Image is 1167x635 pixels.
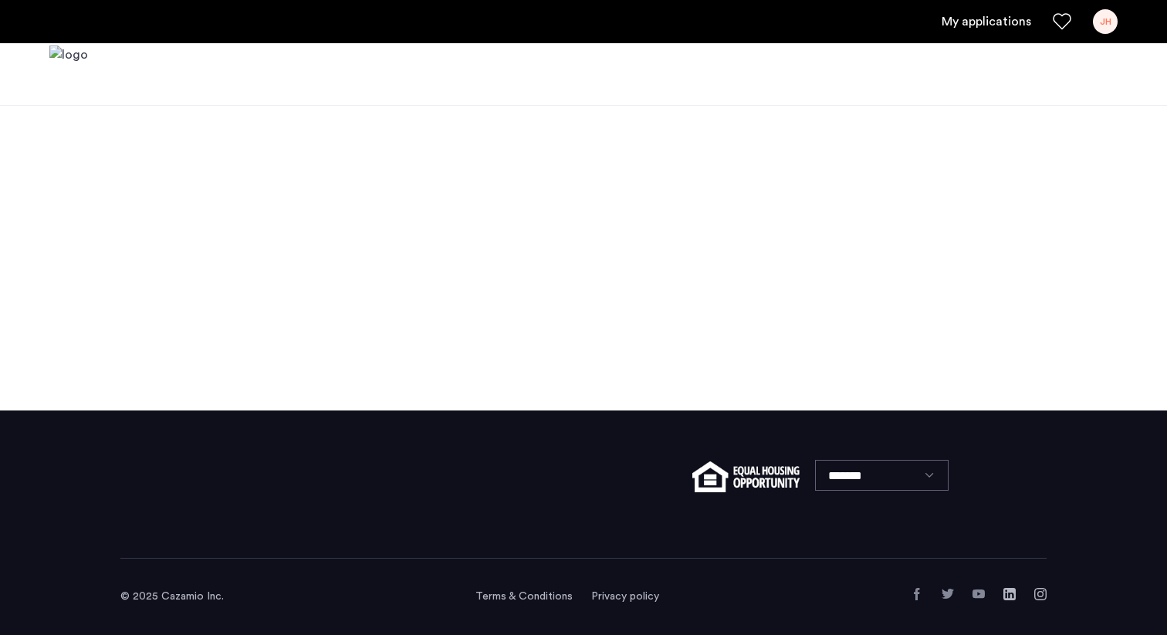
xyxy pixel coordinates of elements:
a: My application [942,12,1031,31]
a: Twitter [942,588,954,600]
a: Cazamio logo [49,46,88,103]
a: Privacy policy [591,589,659,604]
div: JH [1093,9,1118,34]
img: logo [49,46,88,103]
img: equal-housing.png [692,461,800,492]
a: Terms and conditions [475,589,573,604]
a: LinkedIn [1003,588,1016,600]
a: Favorites [1053,12,1071,31]
a: Facebook [911,588,923,600]
span: © 2025 Cazamio Inc. [120,591,224,602]
a: YouTube [972,588,985,600]
select: Language select [815,460,949,491]
a: Instagram [1034,588,1047,600]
